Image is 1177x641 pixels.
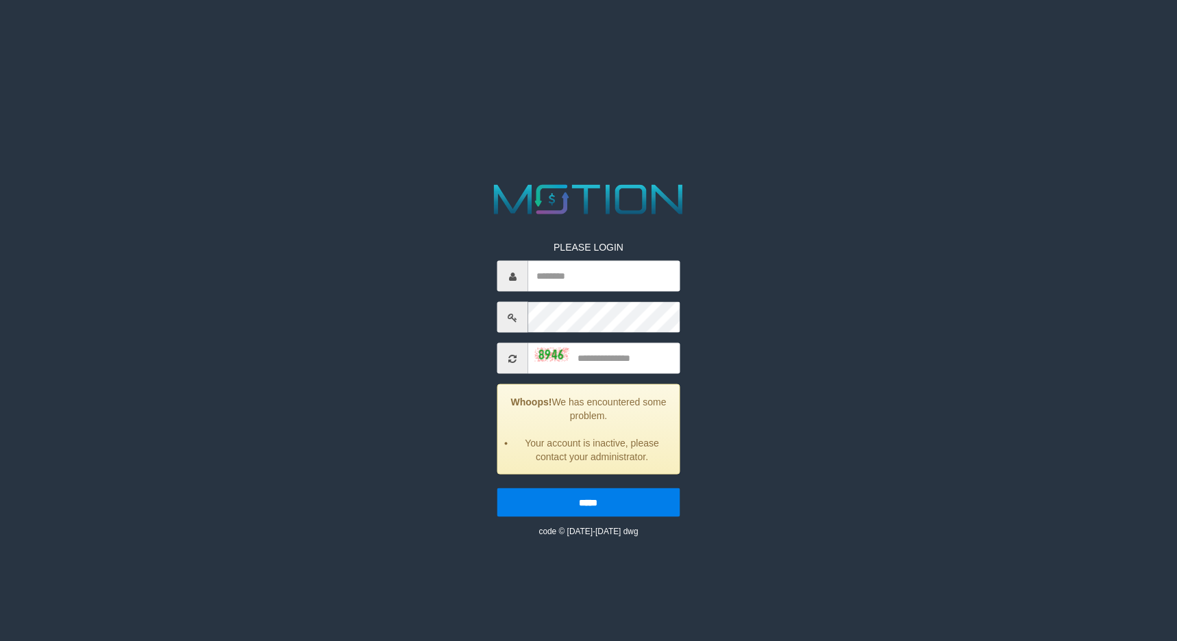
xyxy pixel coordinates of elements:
[515,436,669,464] li: Your account is inactive, please contact your administrator.
[511,397,552,407] strong: Whoops!
[486,179,692,220] img: MOTION_logo.png
[497,384,680,475] div: We has encountered some problem.
[535,347,569,361] img: captcha
[538,527,638,536] small: code © [DATE]-[DATE] dwg
[497,240,680,254] p: PLEASE LOGIN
